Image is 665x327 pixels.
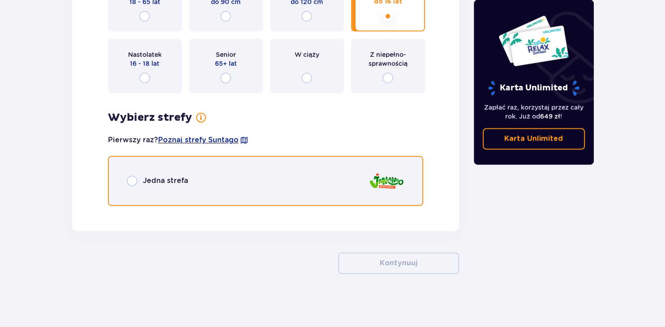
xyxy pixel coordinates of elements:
p: Jedna strefa [143,176,188,186]
p: 65+ lat [215,59,237,68]
p: Zapłać raz, korzystaj przez cały rok. Już od ! [483,103,585,121]
img: zone logo [369,168,404,194]
a: Poznaj strefy Suntago [158,135,239,145]
p: Karta Unlimited [504,134,563,144]
button: Kontynuuj [338,252,459,274]
p: Pierwszy raz? [108,135,249,145]
p: Karta Unlimited [487,80,580,96]
p: Z niepełno­sprawnością [359,50,417,68]
p: Nastolatek [128,50,162,59]
span: 649 zł [540,113,560,120]
p: 16 - 18 lat [130,59,159,68]
p: W ciąży [295,50,319,59]
a: Karta Unlimited [483,128,585,149]
p: Senior [216,50,236,59]
p: Wybierz strefy [108,111,192,124]
p: Kontynuuj [380,258,417,268]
